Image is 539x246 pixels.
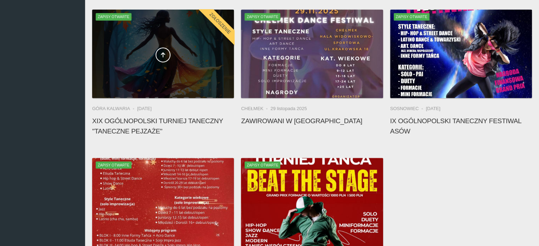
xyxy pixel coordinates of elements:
[198,1,243,46] div: Zgłoszenie
[96,161,131,168] span: Zapisy otwarte
[390,116,532,136] h4: IX Ogólnopolski Taneczny Festiwal Asów
[92,116,234,136] h4: XIX Ogólnopolski Turniej Taneczny "Taneczne Pejzaże"
[241,10,383,98] a: Zawirowani w TańcuZapisy otwarte
[92,105,137,112] li: Góra Kalwaria
[137,105,152,112] li: [DATE]
[390,10,532,98] a: IX Ogólnopolski Taneczny Festiwal AsówZapisy otwarte
[426,105,440,112] li: [DATE]
[241,10,383,98] img: Zawirowani w Tańcu
[394,13,429,20] span: Zapisy otwarte
[245,13,280,20] span: Zapisy otwarte
[390,105,426,112] li: Sosnowiec
[96,13,131,20] span: Zapisy otwarte
[270,105,307,112] li: 29 listopada 2025
[245,161,280,168] span: Zapisy otwarte
[241,116,383,126] h4: Zawirowani w [GEOGRAPHIC_DATA]
[241,105,270,112] li: Chełmek
[92,10,234,98] a: XIX Ogólnopolski Turniej Taneczny "Taneczne Pejzaże"Zapisy otwarteZgłoszenie
[390,10,532,98] img: IX Ogólnopolski Taneczny Festiwal Asów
